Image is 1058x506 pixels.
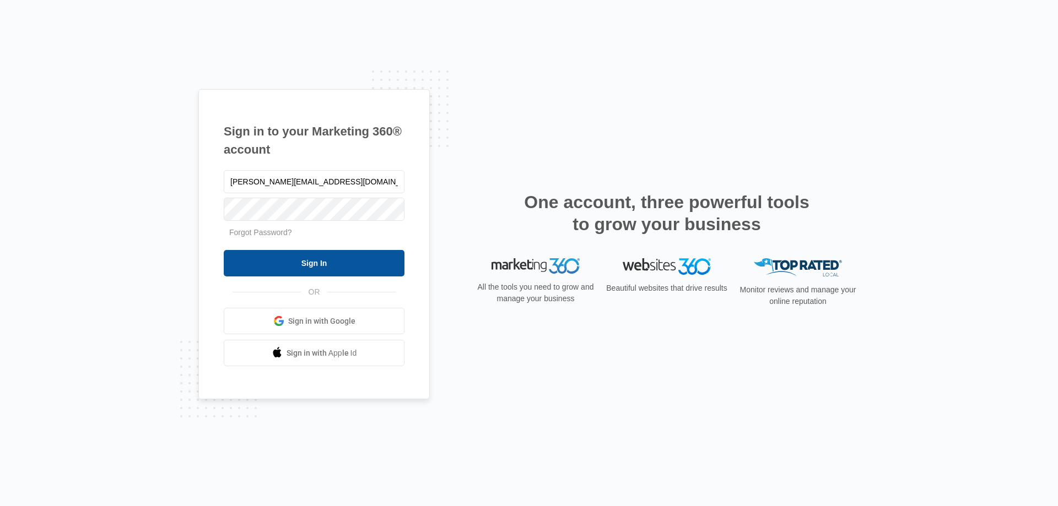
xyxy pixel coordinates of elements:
p: Monitor reviews and manage your online reputation [736,284,860,307]
input: Email [224,170,404,193]
h2: One account, three powerful tools to grow your business [521,191,813,235]
a: Sign in with Apple Id [224,340,404,366]
img: Top Rated Local [754,258,842,276]
p: Beautiful websites that drive results [605,282,728,294]
img: Websites 360 [623,258,711,274]
input: Sign In [224,250,404,276]
span: OR [301,286,328,298]
a: Sign in with Google [224,308,404,334]
a: Forgot Password? [229,228,292,237]
span: Sign in with Apple Id [287,347,357,359]
h1: Sign in to your Marketing 360® account [224,122,404,159]
span: Sign in with Google [288,315,355,327]
p: All the tools you need to grow and manage your business [474,281,597,304]
img: Marketing 360 [492,258,580,274]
